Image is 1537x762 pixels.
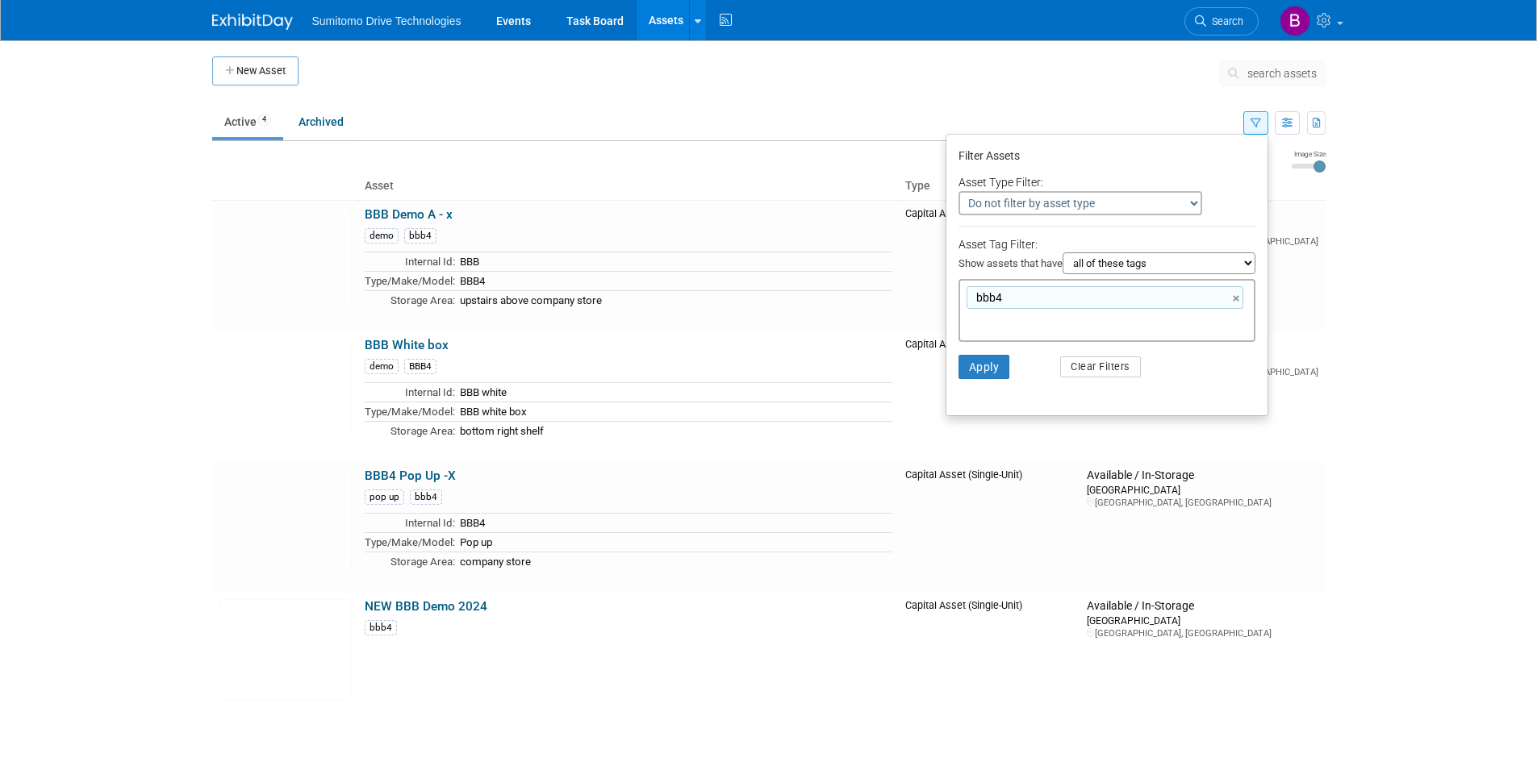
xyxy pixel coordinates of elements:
[391,425,455,437] span: Storage Area:
[899,593,1080,723] td: Capital Asset (Single-Unit)
[455,421,893,439] td: bottom right shelf
[1087,614,1318,627] div: [GEOGRAPHIC_DATA]
[365,599,487,614] a: NEW BBB Demo 2024
[286,106,356,137] a: Archived
[1233,289,1243,308] a: ×
[1087,627,1318,639] div: [GEOGRAPHIC_DATA], [GEOGRAPHIC_DATA]
[1087,497,1318,509] div: [GEOGRAPHIC_DATA], [GEOGRAPHIC_DATA]
[212,106,283,137] a: Active4
[365,489,404,505] div: pop up
[365,468,456,483] a: BBB4 Pop Up -X
[899,331,1080,462] td: Capital Asset (Single-Unit)
[404,228,436,244] div: bbb4
[1087,483,1318,497] div: [GEOGRAPHIC_DATA]
[365,532,455,552] td: Type/Make/Model:
[212,14,293,30] img: ExhibitDay
[455,271,893,290] td: BBB4
[1087,599,1318,614] div: Available / In-Storage
[455,383,893,402] td: BBB white
[358,173,900,200] th: Asset
[1184,7,1259,35] a: Search
[959,236,1255,279] div: Asset Tag Filter:
[455,402,893,421] td: BBB white box
[365,620,397,635] div: bbb4
[455,532,893,552] td: Pop up
[959,172,1255,191] div: Asset Type Filter:
[1292,149,1326,159] div: Image Size
[391,294,455,306] span: Storage Area:
[1087,468,1318,483] div: Available / In-Storage
[410,489,442,505] div: bbb4
[455,290,893,309] td: upstairs above company store
[365,252,455,272] td: Internal Id:
[1206,15,1243,27] span: Search
[1060,356,1141,377] button: Clear Filters
[455,252,893,272] td: BBB
[365,383,455,402] td: Internal Id:
[257,114,271,126] span: 4
[455,552,893,570] td: company store
[1280,6,1310,36] img: Brittany Mitchell
[959,145,1255,170] div: Filter Assets
[1219,60,1326,86] button: search assets
[365,228,399,244] div: demo
[899,173,1080,200] th: Type
[312,15,462,27] span: Sumitomo Drive Technologies
[365,359,399,374] div: demo
[365,271,455,290] td: Type/Make/Model:
[365,207,453,222] a: BBB Demo A - x
[365,402,455,421] td: Type/Make/Model:
[899,462,1080,593] td: Capital Asset (Single-Unit)
[1247,67,1317,80] span: search assets
[212,56,299,85] button: New Asset
[959,355,1010,379] button: Apply
[899,200,1080,331] td: Capital Asset (Single-Unit)
[365,514,455,533] td: Internal Id:
[391,556,455,568] span: Storage Area:
[365,338,449,352] a: BBB White box
[973,289,1002,306] span: bbb4
[455,514,893,533] td: BBB4
[404,359,436,374] div: BBB4
[959,252,1255,278] div: Show assets that have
